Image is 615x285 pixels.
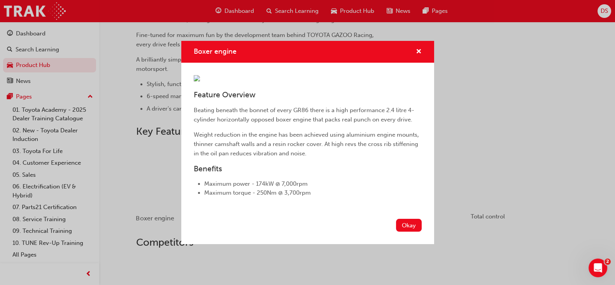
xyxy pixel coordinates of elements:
button: cross-icon [416,47,422,57]
li: Maximum power - 174kW @ 7,000rpm [204,179,422,188]
span: 2 [604,259,611,265]
button: Okay [396,219,422,232]
span: Beating beneath the bonnet of every GR86 there is a high performance 2.4 litre 4-cylinder horizon... [194,107,414,123]
h3: Benefits [194,164,422,173]
iframe: Intercom live chat [589,259,607,277]
span: cross-icon [416,49,422,56]
li: Maximum torque - 250Nm @ 3,700rpm [204,188,422,197]
span: Boxer engine [194,47,237,56]
span: Weight reduction in the engine has been achieved using aluminium engine mounts, thinner camshaft ... [194,131,421,157]
img: 1f82ffc7-5169-440a-94f0-3a1eb4b2e15e.jpg [194,75,200,81]
div: Boxer engine [181,41,434,245]
h3: Feature Overview [194,90,422,99]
